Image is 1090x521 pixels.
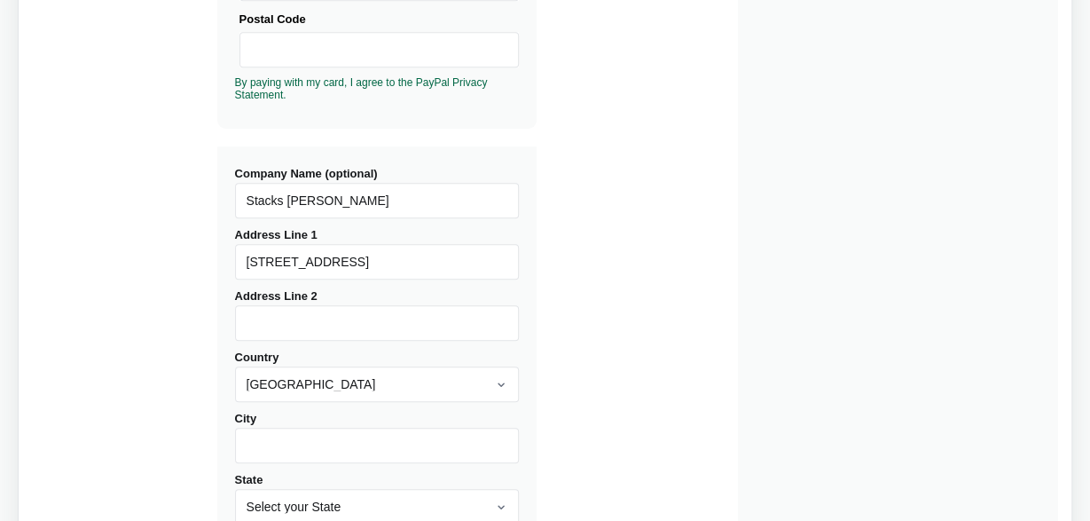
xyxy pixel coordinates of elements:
[235,183,519,218] input: Company Name (optional)
[235,367,519,402] select: Country
[235,76,488,101] a: By paying with my card, I agree to the PayPal Privacy Statement.
[235,289,519,341] label: Address Line 2
[235,167,519,218] label: Company Name (optional)
[247,33,511,67] iframe: Secure Credit Card Frame - Postal Code
[235,228,519,280] label: Address Line 1
[235,428,519,463] input: City
[235,412,519,463] label: City
[235,244,519,280] input: Address Line 1
[235,305,519,341] input: Address Line 2
[239,10,519,28] div: Postal Code
[235,351,519,402] label: Country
